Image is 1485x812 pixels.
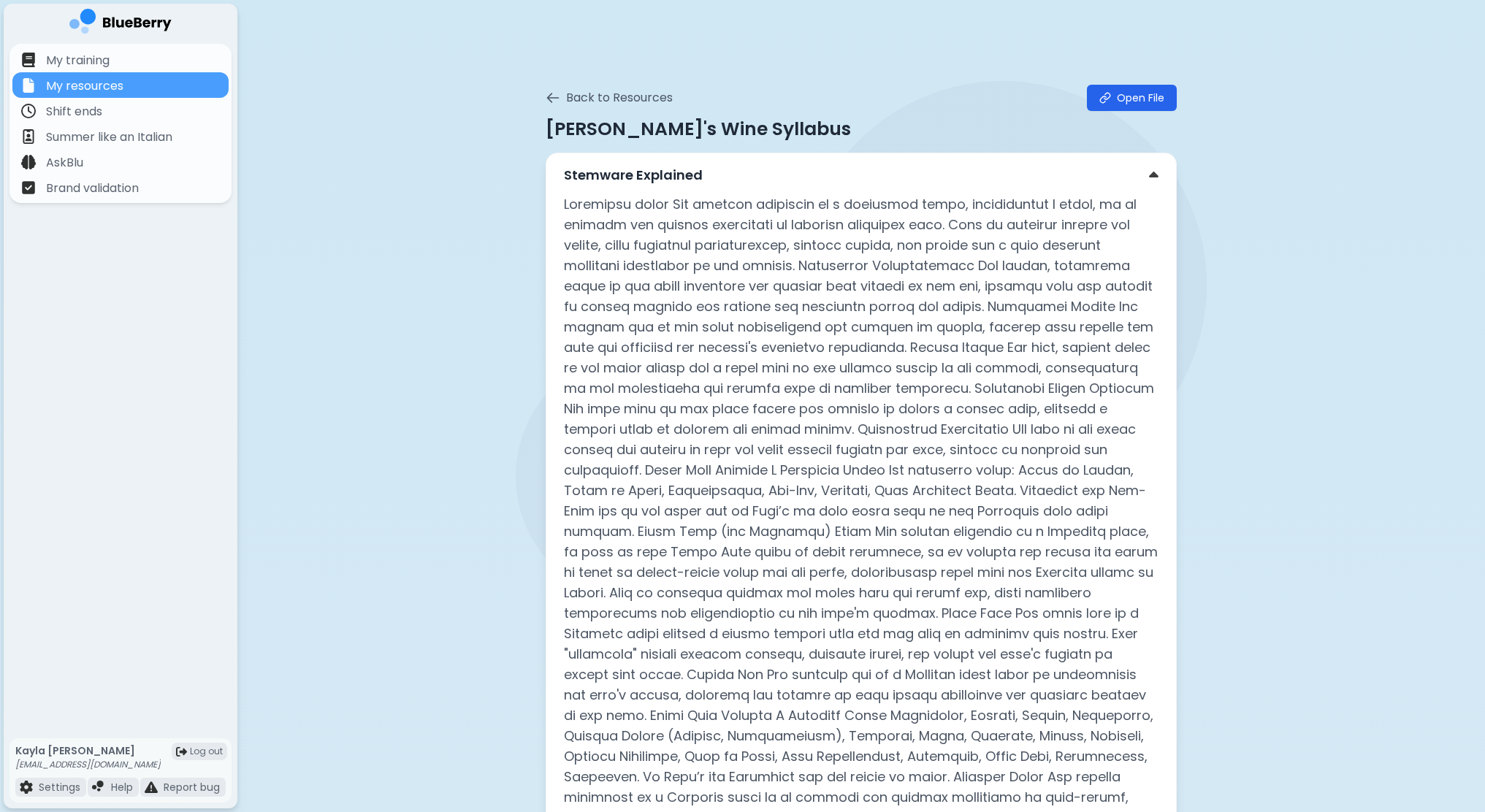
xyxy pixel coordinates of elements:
img: file icon [145,781,158,794]
img: file icon [21,180,36,195]
img: file icon [21,53,36,67]
p: Kayla [PERSON_NAME] [15,744,161,757]
img: file icon [21,104,36,118]
button: Back to Resources [546,89,673,107]
p: [EMAIL_ADDRESS][DOMAIN_NAME] [15,759,161,770]
p: Help [111,781,133,794]
p: Report bug [164,781,220,794]
img: down chevron [1149,168,1158,183]
img: file icon [20,781,33,794]
p: Settings [39,781,80,794]
p: Brand validation [46,180,139,197]
p: AskBlu [46,154,83,172]
p: My resources [46,77,123,95]
p: Stemware Explained [564,165,703,185]
img: logout [176,746,187,757]
p: Summer like an Italian [46,129,172,146]
img: file icon [21,155,36,169]
img: file icon [21,129,36,144]
img: company logo [69,9,172,39]
p: My training [46,52,110,69]
img: file icon [92,781,105,794]
p: [PERSON_NAME]'s Wine Syllabus [546,117,1177,141]
span: Log out [190,746,223,757]
a: Open File [1087,85,1177,111]
img: file icon [21,78,36,93]
p: Shift ends [46,103,102,120]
